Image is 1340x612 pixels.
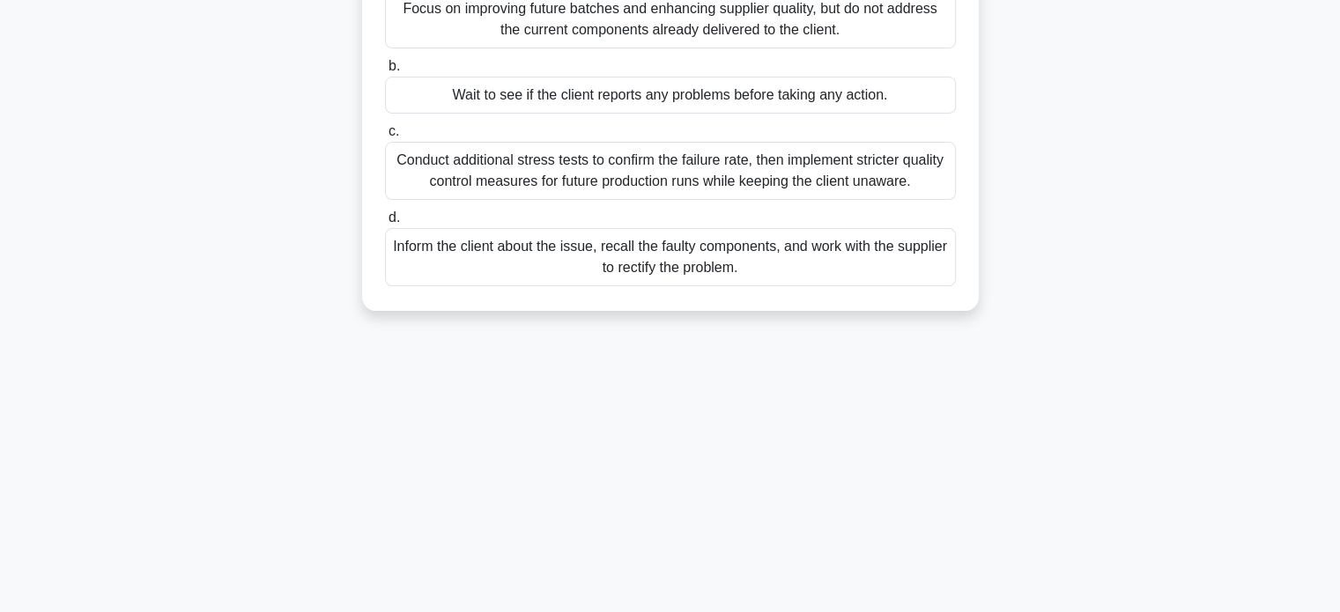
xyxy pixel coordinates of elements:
[385,77,956,114] div: Wait to see if the client reports any problems before taking any action.
[385,142,956,200] div: Conduct additional stress tests to confirm the failure rate, then implement stricter quality cont...
[389,210,400,225] span: d.
[385,228,956,286] div: Inform the client about the issue, recall the faulty components, and work with the supplier to re...
[389,58,400,73] span: b.
[389,123,399,138] span: c.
